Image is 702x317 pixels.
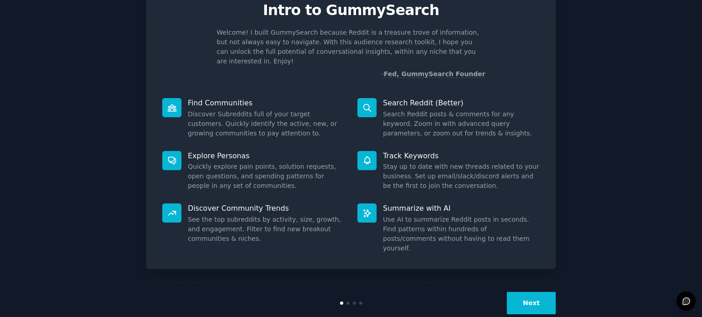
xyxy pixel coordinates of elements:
dd: Search Reddit posts & comments for any keyword. Zoom in with advanced query parameters, or zoom o... [383,109,540,138]
p: Summarize with AI [383,203,540,213]
dd: Discover Subreddits full of your target customers. Quickly identify the active, new, or growing c... [188,109,345,138]
dd: See the top subreddits by activity, size, growth, and engagement. Filter to find new breakout com... [188,215,345,244]
p: Explore Personas [188,151,345,161]
a: Fed, GummySearch Founder [383,70,485,78]
dd: Quickly explore pain points, solution requests, open questions, and spending patterns for people ... [188,162,345,191]
p: Welcome! I built GummySearch because Reddit is a treasure trove of information, but not always ea... [217,28,485,66]
button: Next [507,292,556,314]
dd: Stay up to date with new threads related to your business. Set up email/slack/discord alerts and ... [383,162,540,191]
p: Intro to GummySearch [156,2,546,18]
p: Find Communities [188,98,345,108]
p: Discover Community Trends [188,203,345,213]
div: - [381,69,485,79]
p: Track Keywords [383,151,540,161]
p: Search Reddit (Better) [383,98,540,108]
dd: Use AI to summarize Reddit posts in seconds. Find patterns within hundreds of posts/comments with... [383,215,540,253]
